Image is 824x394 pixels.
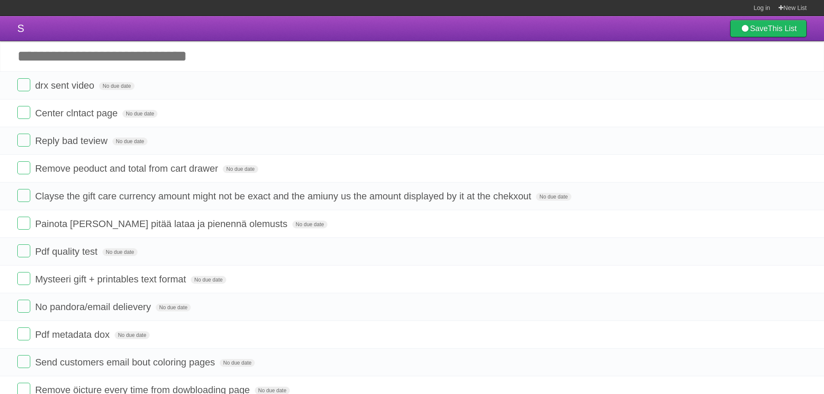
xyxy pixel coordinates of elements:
[17,134,30,147] label: Done
[768,24,797,33] b: This List
[35,329,112,340] span: Pdf metadata dox
[17,272,30,285] label: Done
[191,276,226,284] span: No due date
[35,218,289,229] span: Painota [PERSON_NAME] pitää lataa ja pienennä olemusts
[17,300,30,313] label: Done
[35,301,153,312] span: No pandora/email delievery
[35,108,120,119] span: Center clntact page
[536,193,571,201] span: No due date
[17,22,24,34] span: S
[156,304,191,311] span: No due date
[35,357,217,368] span: Send customers email bout coloring pages
[112,138,147,145] span: No due date
[122,110,157,118] span: No due date
[103,248,138,256] span: No due date
[35,80,96,91] span: drx sent video
[292,221,327,228] span: No due date
[730,20,807,37] a: SaveThis List
[35,191,533,202] span: Clayse the gift care currency amount might not be exact and the amiuny us the amount displayed by...
[99,82,134,90] span: No due date
[35,246,99,257] span: Pdf quality test
[17,244,30,257] label: Done
[35,135,110,146] span: Reply bad teview
[17,78,30,91] label: Done
[35,163,220,174] span: Remove peoduct and total from cart drawer
[17,217,30,230] label: Done
[17,106,30,119] label: Done
[223,165,258,173] span: No due date
[17,327,30,340] label: Done
[17,355,30,368] label: Done
[220,359,255,367] span: No due date
[115,331,150,339] span: No due date
[17,161,30,174] label: Done
[17,189,30,202] label: Done
[35,274,188,285] span: Mysteeri gift + printables text format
